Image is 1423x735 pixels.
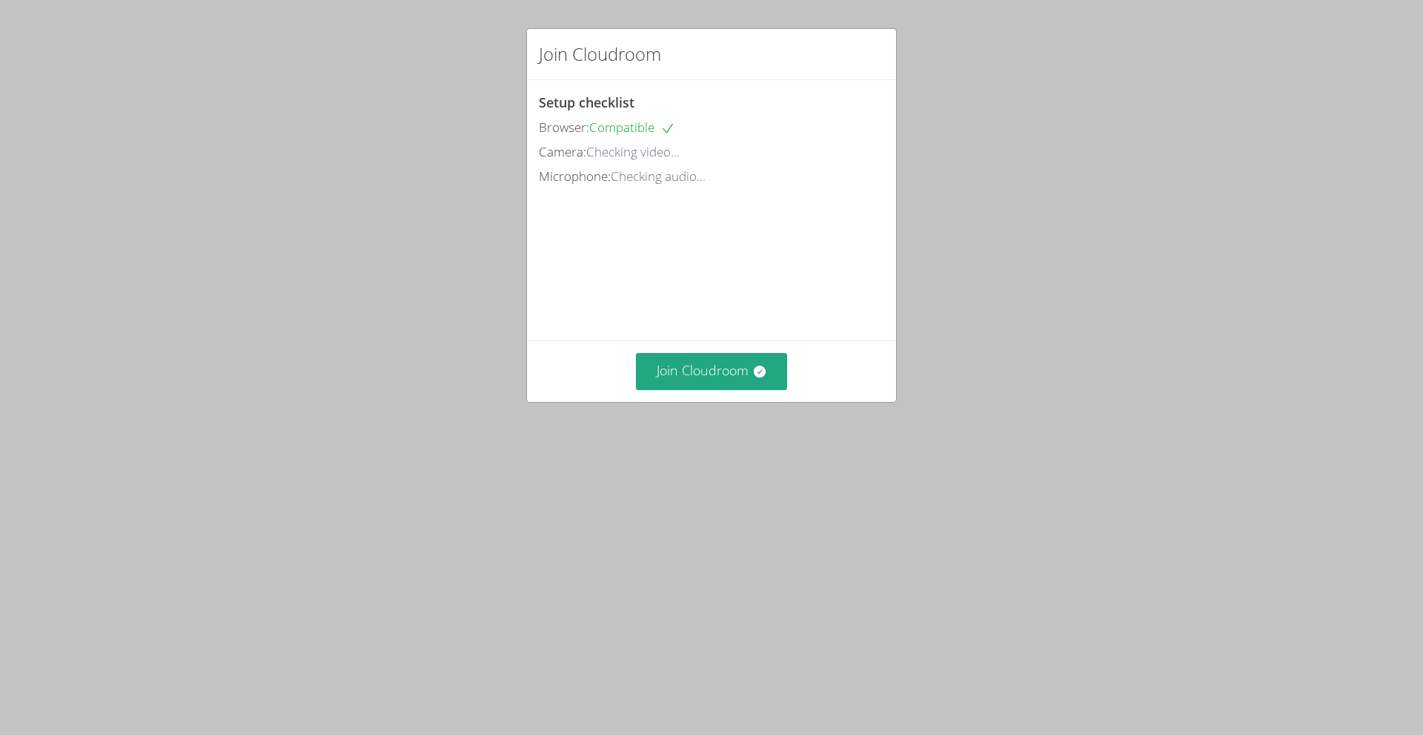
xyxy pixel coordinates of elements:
[589,119,675,136] span: Compatible
[539,93,634,111] span: Setup checklist
[611,168,706,185] span: Checking audio...
[586,143,680,160] span: Checking video...
[539,168,611,185] span: Microphone:
[539,143,586,160] span: Camera:
[539,119,589,136] span: Browser:
[636,353,788,389] button: Join Cloudroom
[539,41,661,67] h2: Join Cloudroom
